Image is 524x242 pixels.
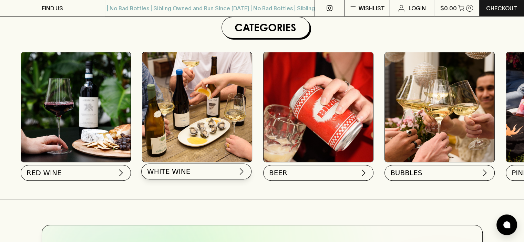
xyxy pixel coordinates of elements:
h1: Categories [225,20,307,35]
p: Wishlist [358,4,384,12]
span: BEER [269,168,287,178]
span: RED WINE [27,168,62,178]
img: bubble-icon [503,221,510,228]
img: Red Wine Tasting [21,52,131,162]
img: 2022_Festive_Campaign_INSTA-16 1 [385,52,494,162]
button: BUBBLES [384,165,495,181]
p: Login [408,4,425,12]
img: chevron-right.svg [359,169,368,177]
p: Checkout [486,4,517,12]
span: WHITE WINE [147,167,190,176]
button: WHITE WINE [141,164,251,179]
img: BIRRA_GOOD-TIMES_INSTA-2 1/optimise?auth=Mjk3MjY0ODMzMw__ [264,52,373,162]
img: chevron-right.svg [237,167,246,176]
p: 0 [468,6,471,10]
p: $0.00 [440,4,457,12]
button: RED WINE [21,165,131,181]
img: chevron-right.svg [481,169,489,177]
img: chevron-right.svg [117,169,125,177]
img: optimise [142,52,252,162]
span: BUBBLES [390,168,422,178]
button: BEER [263,165,373,181]
p: FIND US [42,4,63,12]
